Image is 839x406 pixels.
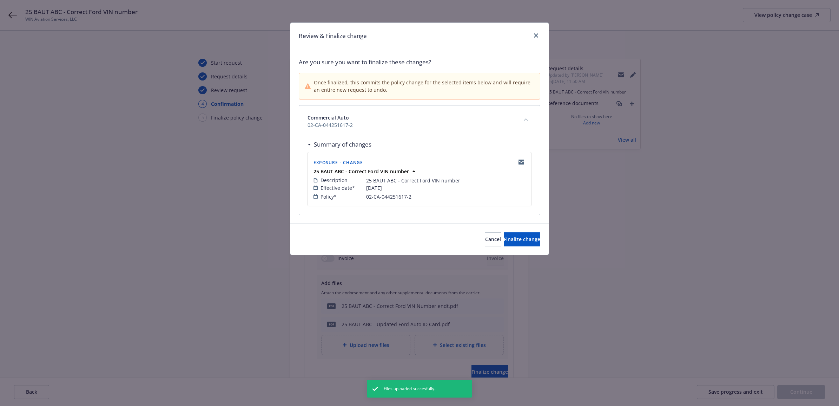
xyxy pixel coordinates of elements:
[485,232,501,246] button: Cancel
[321,193,337,200] span: Policy*
[532,31,540,40] a: close
[308,121,515,129] span: 02-CA-044251617-2
[308,114,515,121] span: Commercial Auto
[504,236,540,243] span: Finalize change
[299,105,540,137] div: Commercial Auto02-CA-044251617-2collapse content
[485,236,501,243] span: Cancel
[314,140,371,149] h3: Summary of changes
[384,386,437,392] span: Files uploaded succesfully...
[520,114,531,125] button: collapse content
[314,79,534,94] span: Once finalized, this commits the policy change for the selected items below and will require an e...
[299,58,540,67] span: Are you sure you want to finalize these changes?
[504,232,540,246] button: Finalize change
[313,160,363,166] span: Exposure - Change
[308,140,371,149] div: Summary of changes
[366,184,382,192] span: [DATE]
[366,177,460,184] span: 25 BAUT ABC - Correct Ford VIN number
[517,158,526,166] a: copyLogging
[321,176,348,184] span: Description
[321,184,355,192] span: Effective date*
[366,193,411,200] span: 02-CA-044251617-2
[299,31,367,40] h1: Review & Finalize change
[313,168,409,175] strong: 25 BAUT ABC - Correct Ford VIN number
